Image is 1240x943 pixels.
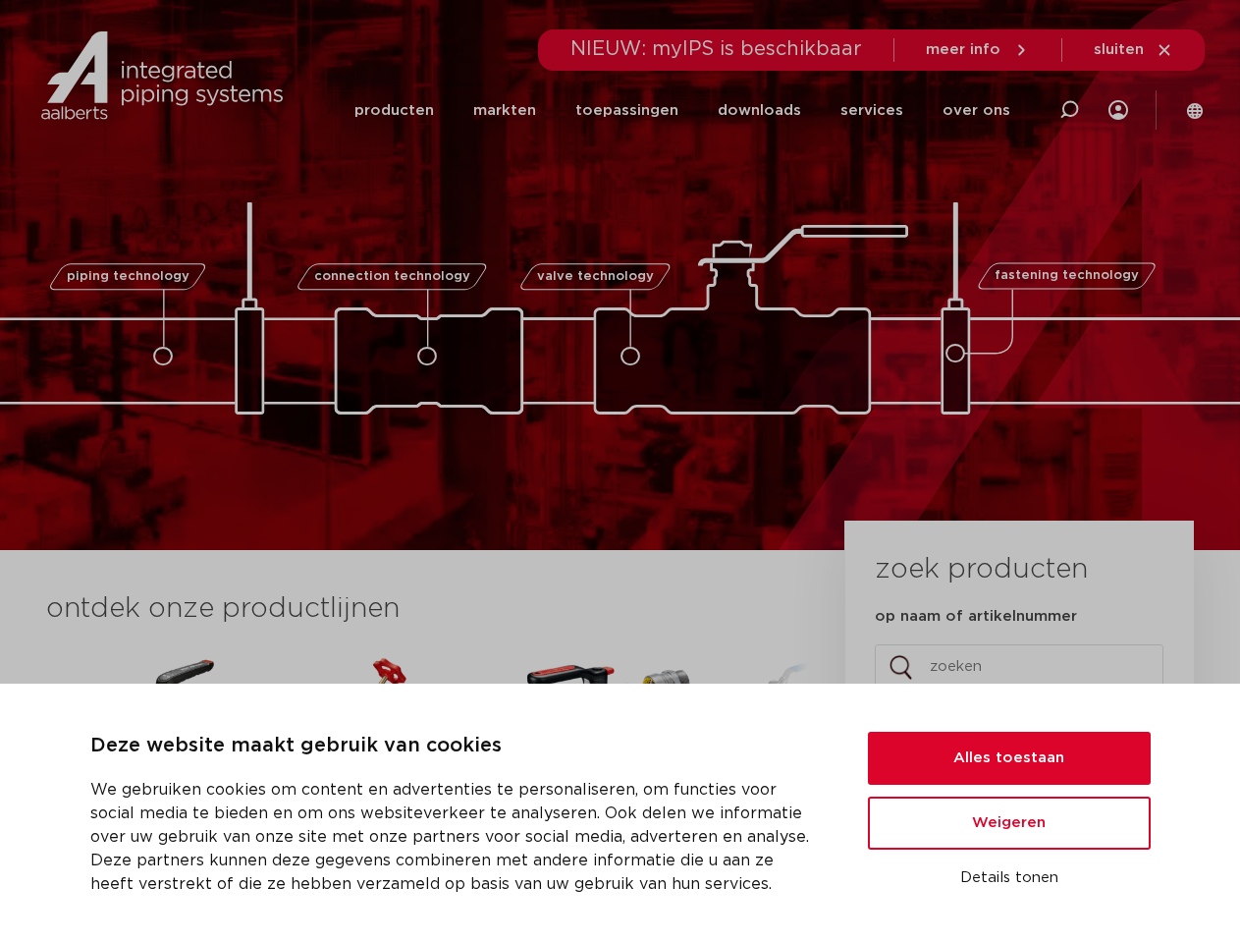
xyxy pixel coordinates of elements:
[90,778,821,896] p: We gebruiken cookies om content en advertenties te personaliseren, om functies voor social media ...
[926,42,1000,57] span: meer info
[875,607,1077,627] label: op naam of artikelnummer
[354,73,434,148] a: producten
[313,270,469,283] span: connection technology
[943,73,1010,148] a: over ons
[926,41,1030,59] a: meer info
[995,270,1139,283] span: fastening technology
[1094,42,1144,57] span: sluiten
[575,73,678,148] a: toepassingen
[1094,41,1173,59] a: sluiten
[868,797,1151,850] button: Weigeren
[718,73,801,148] a: downloads
[868,861,1151,895] button: Details tonen
[354,73,1010,148] nav: Menu
[868,732,1151,785] button: Alles toestaan
[875,644,1163,690] input: zoeken
[46,589,779,629] h3: ontdek onze productlijnen
[570,39,862,59] span: NIEUW: myIPS is beschikbaar
[875,550,1088,589] h3: zoek producten
[840,73,903,148] a: services
[537,270,654,283] span: valve technology
[473,73,536,148] a: markten
[67,270,189,283] span: piping technology
[90,731,821,762] p: Deze website maakt gebruik van cookies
